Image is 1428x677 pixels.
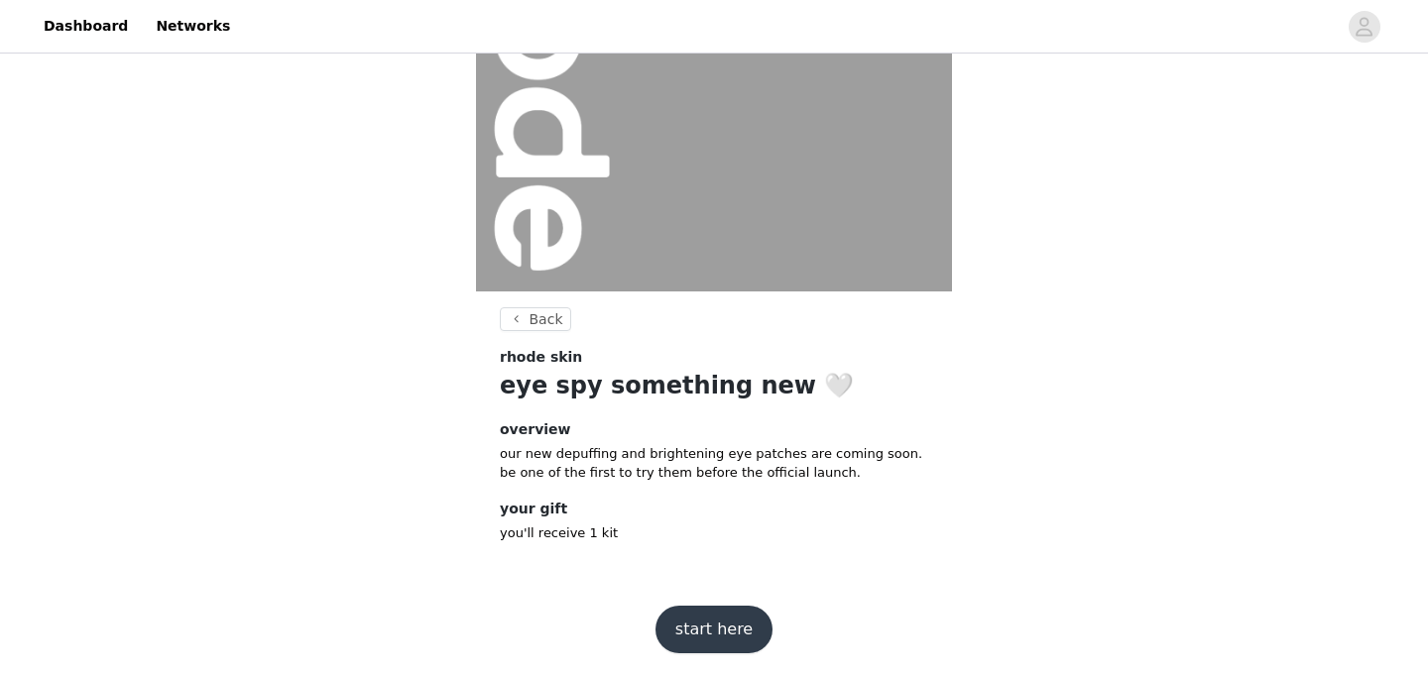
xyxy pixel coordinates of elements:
button: start here [655,606,773,653]
h4: overview [500,419,928,440]
a: Networks [144,4,242,49]
p: our new depuffing and brightening eye patches are coming soon. be one of the first to try them be... [500,444,928,483]
span: rhode skin [500,347,582,368]
a: Dashboard [32,4,140,49]
h1: eye spy something new 🤍 [500,368,928,403]
button: Back [500,307,571,331]
h4: your gift [500,499,928,519]
p: you'll receive 1 kit [500,523,928,543]
div: avatar [1355,11,1373,43]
